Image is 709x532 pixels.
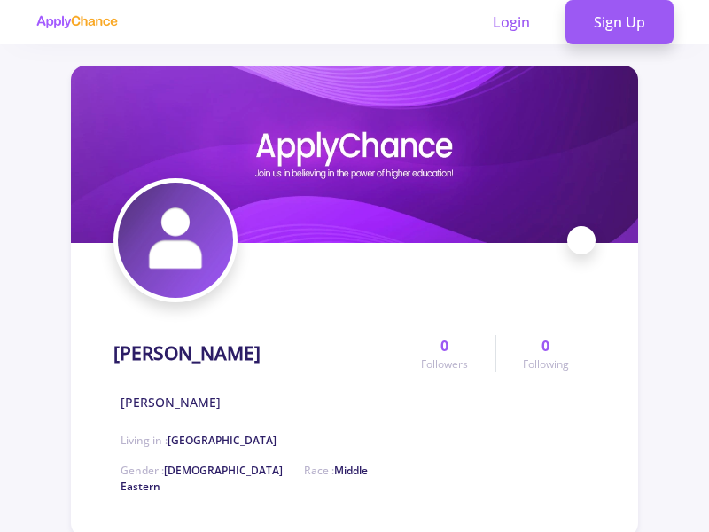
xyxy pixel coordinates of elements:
a: 0Following [495,335,596,372]
span: [PERSON_NAME] [121,393,221,411]
img: applychance logo text only [35,15,118,29]
span: Gender : [121,463,283,478]
img: adib dashtizadehavatar [118,183,233,298]
span: Following [523,356,569,372]
span: 0 [541,335,549,356]
h1: [PERSON_NAME] [113,342,261,364]
span: Living in : [121,433,277,448]
span: [GEOGRAPHIC_DATA] [168,433,277,448]
span: Middle Eastern [121,463,368,494]
span: Followers [421,356,468,372]
img: adib dashtizadehcover image [71,66,638,243]
span: Race : [121,463,368,494]
span: [DEMOGRAPHIC_DATA] [164,463,283,478]
a: 0Followers [394,335,495,372]
span: 0 [440,335,448,356]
